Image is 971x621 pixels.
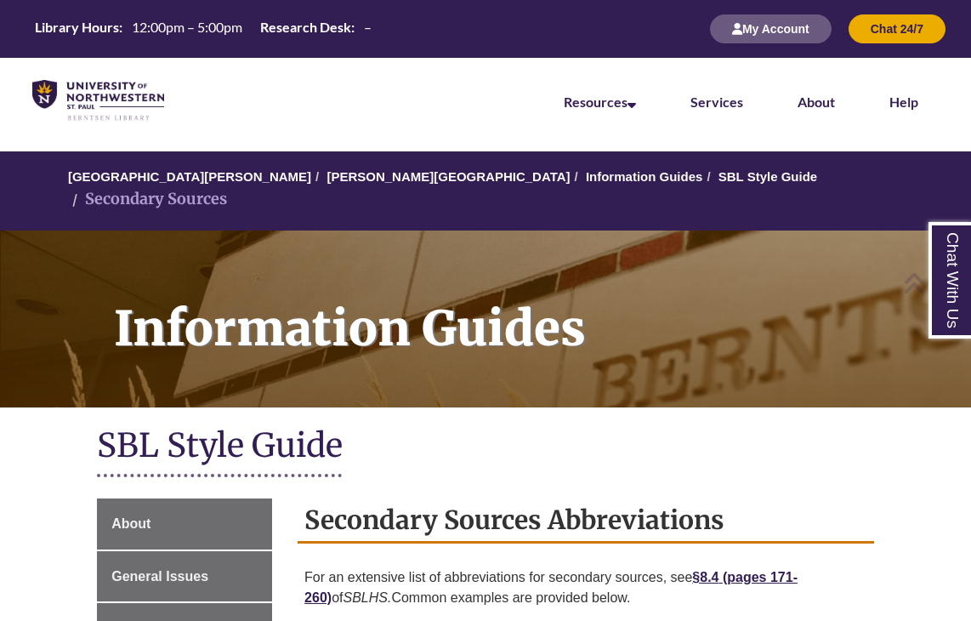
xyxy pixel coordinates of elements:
[690,94,743,110] a: Services
[253,18,357,37] th: Research Desk:
[586,169,703,184] a: Information Guides
[903,271,967,294] a: Back to Top
[849,21,945,36] a: Chat 24/7
[97,499,272,550] a: About
[68,169,311,184] a: [GEOGRAPHIC_DATA][PERSON_NAME]
[710,21,832,36] a: My Account
[723,570,727,584] strong: (
[364,19,372,35] span: –
[304,561,867,615] p: For an extensive list of abbreviations for secondary sources, see of Common examples are provided...
[28,18,378,39] table: Hours Today
[132,19,242,35] span: 12:00pm – 5:00pm
[95,231,971,385] h1: Information Guides
[298,499,874,544] h2: Secondary Sources Abbreviations
[97,424,874,470] h1: SBL Style Guide
[692,570,718,584] strong: §8.4
[564,94,636,110] a: Resources
[849,14,945,43] button: Chat 24/7
[343,590,391,605] em: SBLHS.
[798,94,835,110] a: About
[97,551,272,602] a: General Issues
[718,169,817,184] a: SBL Style Guide
[68,187,227,212] li: Secondary Sources
[889,94,918,110] a: Help
[111,569,208,584] span: General Issues
[710,14,832,43] button: My Account
[28,18,378,41] a: Hours Today
[32,80,164,122] img: UNWSP Library Logo
[111,516,150,531] span: About
[327,169,570,184] a: [PERSON_NAME][GEOGRAPHIC_DATA]
[28,18,125,37] th: Library Hours:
